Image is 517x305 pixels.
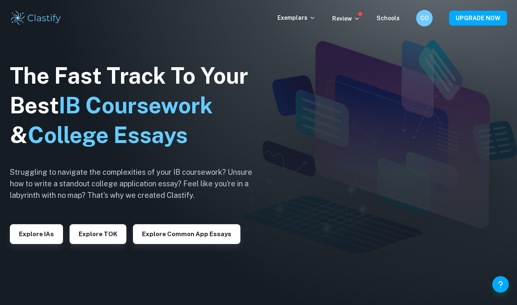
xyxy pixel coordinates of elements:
[449,11,507,26] button: UPGRADE NOW
[377,15,400,21] a: Schools
[416,10,433,26] button: CO
[10,167,265,201] h6: Struggling to navigate the complexities of your IB coursework? Unsure how to write a standout col...
[28,122,188,148] span: College Essays
[492,276,509,293] button: Help and Feedback
[10,224,63,244] button: Explore IAs
[59,92,213,118] span: IB Coursework
[420,14,429,23] h6: CO
[10,230,63,237] a: Explore IAs
[133,224,240,244] button: Explore Common App essays
[70,224,126,244] button: Explore TOK
[10,61,265,150] h1: The Fast Track To Your Best &
[277,13,316,22] p: Exemplars
[332,14,360,23] p: Review
[10,10,62,26] img: Clastify logo
[133,230,240,237] a: Explore Common App essays
[70,230,126,237] a: Explore TOK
